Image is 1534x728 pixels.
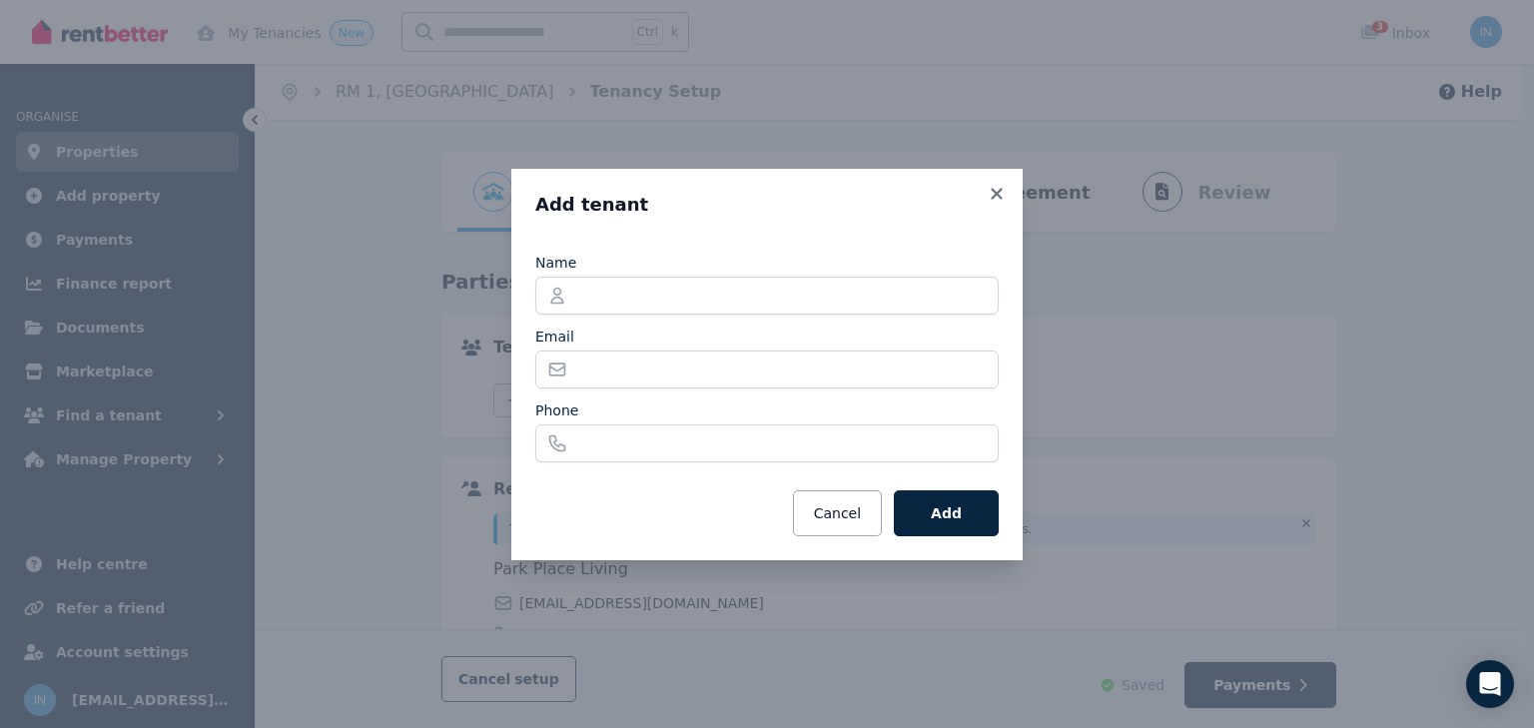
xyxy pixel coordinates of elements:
h3: Add tenant [535,193,999,217]
button: Cancel [793,490,882,536]
div: Open Intercom Messenger [1466,660,1514,708]
button: Add [894,490,999,536]
label: Phone [535,400,578,420]
label: Name [535,253,576,273]
label: Email [535,327,574,347]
